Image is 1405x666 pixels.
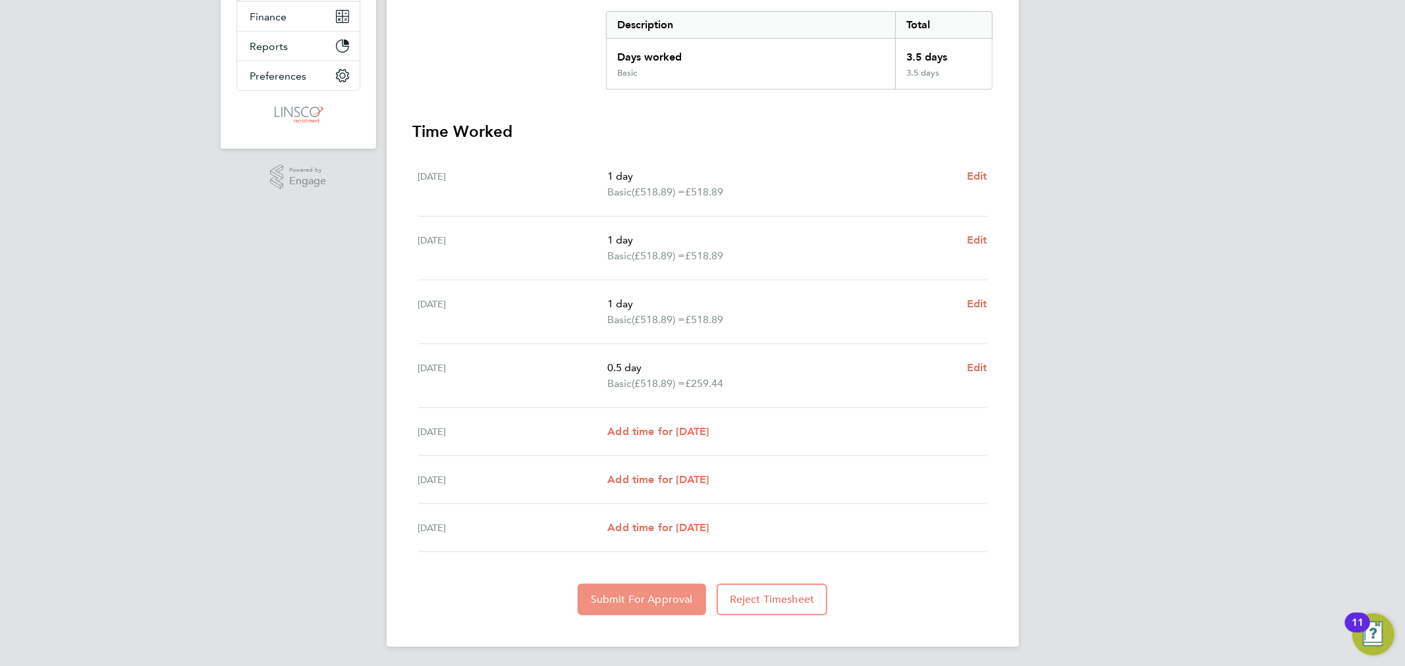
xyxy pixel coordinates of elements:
[418,520,608,536] div: [DATE]
[418,472,608,488] div: [DATE]
[730,593,815,606] span: Reject Timesheet
[607,39,896,68] div: Days worked
[967,296,987,312] a: Edit
[632,249,685,262] span: (£518.89) =
[591,593,693,606] span: Submit For Approval
[632,377,685,390] span: (£518.89) =
[607,376,632,392] span: Basic
[250,70,307,82] span: Preferences
[717,584,828,615] button: Reject Timesheet
[413,121,993,142] h3: Time Worked
[250,40,289,53] span: Reports
[271,104,325,125] img: linsco-logo-retina.png
[250,11,287,23] span: Finance
[289,165,326,176] span: Powered by
[607,424,709,440] a: Add time for [DATE]
[685,313,723,326] span: £518.89
[418,360,608,392] div: [DATE]
[607,168,956,184] p: 1 day
[289,176,326,187] span: Engage
[607,312,632,328] span: Basic
[606,11,993,90] div: Summary
[607,248,632,264] span: Basic
[1352,613,1394,655] button: Open Resource Center, 11 new notifications
[607,184,632,200] span: Basic
[607,472,709,488] a: Add time for [DATE]
[607,473,709,486] span: Add time for [DATE]
[578,584,706,615] button: Submit For Approval
[607,232,956,248] p: 1 day
[418,168,608,200] div: [DATE]
[967,232,987,248] a: Edit
[967,170,987,182] span: Edit
[270,165,326,190] a: Powered byEngage
[967,234,987,246] span: Edit
[607,425,709,438] span: Add time for [DATE]
[895,68,991,89] div: 3.5 days
[237,61,360,90] button: Preferences
[607,12,896,38] div: Description
[418,296,608,328] div: [DATE]
[607,296,956,312] p: 1 day
[418,424,608,440] div: [DATE]
[967,360,987,376] a: Edit
[632,313,685,326] span: (£518.89) =
[236,104,360,125] a: Go to home page
[632,186,685,198] span: (£518.89) =
[967,361,987,374] span: Edit
[1352,623,1364,640] div: 11
[237,2,360,31] button: Finance
[607,521,709,534] span: Add time for [DATE]
[895,39,991,68] div: 3.5 days
[685,249,723,262] span: £518.89
[895,12,991,38] div: Total
[685,377,723,390] span: £259.44
[617,68,637,78] div: Basic
[607,520,709,536] a: Add time for [DATE]
[607,360,956,376] p: 0.5 day
[685,186,723,198] span: £518.89
[967,297,987,310] span: Edit
[237,32,360,61] button: Reports
[418,232,608,264] div: [DATE]
[967,168,987,184] a: Edit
